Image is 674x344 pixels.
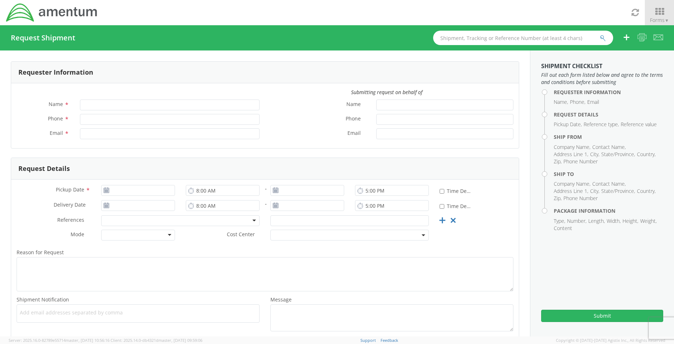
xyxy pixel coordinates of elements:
span: Cost Center [227,231,255,239]
li: Name [554,98,568,106]
span: Add email addresses separated by comma [20,309,256,316]
label: Time Definite [440,186,471,195]
li: Phone Number [563,195,598,202]
a: Feedback [381,338,398,343]
span: ▼ [665,17,669,23]
span: Email [347,129,361,138]
span: Shipment Notification [17,296,69,303]
li: Contact Name [592,180,626,188]
li: Zip [554,158,562,165]
li: City [590,151,599,158]
span: Copyright © [DATE]-[DATE] Agistix Inc., All Rights Reserved [556,338,665,343]
h4: Request Details [554,112,663,117]
span: master, [DATE] 10:56:16 [66,338,109,343]
span: Delivery Date [54,201,86,210]
span: Client: 2025.14.0-db4321d [111,338,202,343]
span: Message [270,296,292,303]
h3: Shipment Checklist [541,63,663,70]
span: Fill out each form listed below and agree to the terms and conditions before submitting [541,71,663,86]
img: dyn-intl-logo-049831509241104b2a82.png [5,3,98,23]
h4: Package Information [554,208,663,213]
li: Address Line 1 [554,151,588,158]
li: Zip [554,195,562,202]
span: Forms [650,17,669,23]
li: Number [567,217,587,225]
li: State/Province [601,151,635,158]
li: Weight [640,217,657,225]
span: Phone [346,115,361,123]
h3: Requester Information [18,69,93,76]
li: Company Name [554,144,590,151]
h3: Request Details [18,165,70,172]
li: Phone [570,98,585,106]
li: Length [588,217,605,225]
span: Phone [48,115,63,122]
li: Content [554,225,572,232]
li: Email [587,98,599,106]
li: Type [554,217,565,225]
h4: Request Shipment [11,34,75,42]
li: Contact Name [592,144,626,151]
li: Country [637,151,656,158]
li: Address Line 1 [554,188,588,195]
input: Time Definite [440,189,444,194]
span: Email [50,129,63,136]
input: Time Definite [440,204,444,209]
li: City [590,188,599,195]
li: Width [607,217,621,225]
li: Company Name [554,180,590,188]
li: Height [623,217,638,225]
h4: Ship From [554,134,663,140]
h4: Requester Information [554,89,663,95]
input: Shipment, Tracking or Reference Number (at least 4 chars) [433,31,613,45]
span: Mode [71,231,84,238]
a: Support [360,338,376,343]
li: Country [637,188,656,195]
span: master, [DATE] 09:59:06 [158,338,202,343]
span: Server: 2025.16.0-82789e55714 [9,338,109,343]
button: Submit [541,310,663,322]
li: Phone Number [563,158,598,165]
li: Reference type [584,121,619,128]
span: Name [49,101,63,107]
span: Pickup Date [56,186,84,193]
h4: Ship To [554,171,663,177]
li: Pickup Date [554,121,582,128]
span: Name [346,101,361,109]
label: Time Definite [440,202,471,210]
span: Reason for Request [17,249,64,256]
i: Submitting request on behalf of [351,89,422,96]
span: References [57,216,84,223]
li: Reference value [621,121,657,128]
li: State/Province [601,188,635,195]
